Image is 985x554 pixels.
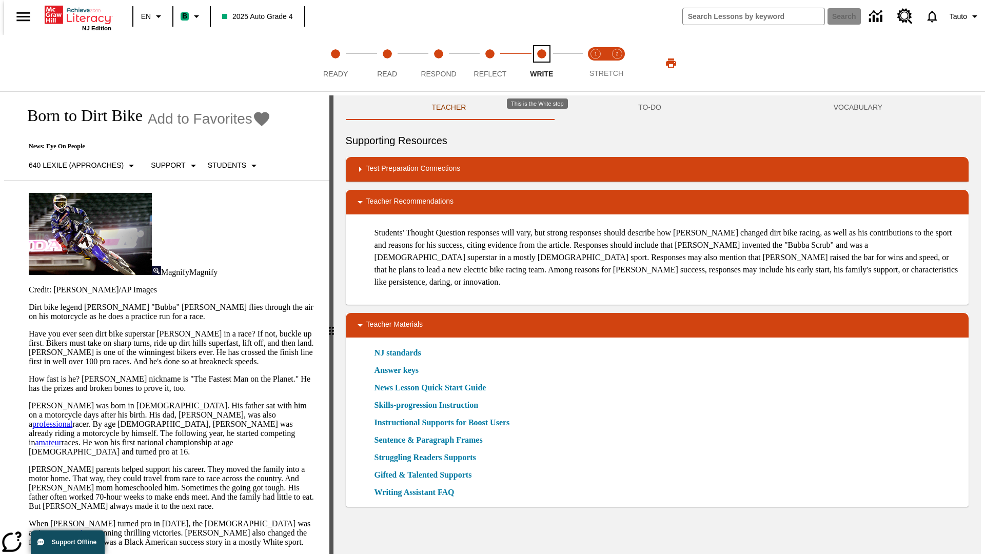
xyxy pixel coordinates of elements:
h1: Born to Dirt Bike [16,106,143,125]
button: Stretch Read step 1 of 2 [581,35,610,91]
div: Instructional Panel Tabs [346,95,969,120]
p: Teacher Materials [366,319,423,331]
div: Teacher Recommendations [346,190,969,214]
text: 1 [594,51,597,56]
a: professional [32,420,72,428]
p: When [PERSON_NAME] turned pro in [DATE], the [DEMOGRAPHIC_DATA] was an instant , winning thrillin... [29,519,317,547]
a: Resource Center, Will open in new tab [891,3,919,30]
span: Respond [421,70,456,78]
a: Writing Assistant FAQ [375,486,461,499]
span: Tauto [950,11,967,22]
button: Teacher [346,95,553,120]
button: Support Offline [31,530,105,554]
button: Ready step 1 of 5 [306,35,365,91]
button: Stretch Respond step 2 of 2 [602,35,632,91]
p: [PERSON_NAME] parents helped support his career. They moved the family into a motor home. That wa... [29,465,317,511]
span: Magnify [161,268,189,276]
a: amateur [35,438,62,447]
div: Teacher Materials [346,313,969,338]
img: Magnify [152,266,161,275]
button: Print [655,54,687,72]
span: Magnify [189,268,218,276]
a: Data Center [863,3,891,31]
button: Language: EN, Select a language [136,7,169,26]
button: TO-DO [552,95,747,120]
span: 2025 Auto Grade 4 [222,11,293,22]
text: 2 [616,51,618,56]
a: Skills-progression Instruction, Will open in new browser window or tab [375,399,479,411]
img: Motocross racer James Stewart flies through the air on his dirt bike. [29,193,152,275]
a: NJ standards [375,347,427,359]
div: Press Enter or Spacebar and then press right and left arrow keys to move the slider [329,95,333,554]
p: Have you ever seen dirt bike superstar [PERSON_NAME] in a race? If not, buckle up first. Bikers m... [29,329,317,366]
button: Select Lexile, 640 Lexile (Approaches) [25,156,142,175]
button: Scaffolds, Support [147,156,203,175]
span: Ready [323,70,348,78]
h6: Supporting Resources [346,132,969,149]
a: Instructional Supports for Boost Users, Will open in new browser window or tab [375,417,510,429]
span: Write [530,70,553,78]
span: Add to Favorites [148,111,252,127]
button: VOCABULARY [747,95,969,120]
a: Notifications [919,3,945,30]
p: Support [151,160,185,171]
span: STRETCH [589,69,623,77]
p: Credit: [PERSON_NAME]/AP Images [29,285,317,294]
span: NJ Edition [82,25,111,31]
span: Support Offline [52,539,96,546]
button: Boost Class color is mint green. Change class color [176,7,207,26]
p: How fast is he? [PERSON_NAME] nickname is "The Fastest Man on the Planet." He has the prizes and ... [29,374,317,393]
button: Read step 2 of 5 [357,35,417,91]
a: Sentence & Paragraph Frames, Will open in new browser window or tab [375,434,483,446]
div: Home [45,4,111,31]
p: Students [208,160,246,171]
a: sensation [61,528,91,537]
p: News: Eye On People [16,143,271,150]
span: Reflect [474,70,507,78]
button: Open side menu [8,2,38,32]
button: Profile/Settings [945,7,985,26]
div: activity [333,95,981,554]
a: News Lesson Quick Start Guide, Will open in new browser window or tab [375,382,486,394]
button: Respond step 3 of 5 [409,35,468,91]
div: reading [4,95,329,549]
div: This is the Write step [507,98,568,109]
a: Struggling Readers Supports [375,451,482,464]
p: [PERSON_NAME] was born in [DEMOGRAPHIC_DATA]. His father sat with him on a motorcycle days after ... [29,401,317,457]
p: Test Preparation Connections [366,163,461,175]
span: B [182,10,187,23]
p: 640 Lexile (Approaches) [29,160,124,171]
p: Dirt bike legend [PERSON_NAME] "Bubba" [PERSON_NAME] flies through the air on his motorcycle as h... [29,303,317,321]
a: Answer keys, Will open in new browser window or tab [375,364,419,377]
button: Select Student [204,156,264,175]
span: EN [141,11,151,22]
p: Students' Thought Question responses will vary, but strong responses should describe how [PERSON_... [375,227,960,288]
input: search field [683,8,824,25]
button: Write step 5 of 5 [512,35,572,91]
button: Reflect step 4 of 5 [460,35,520,91]
div: Test Preparation Connections [346,157,969,182]
span: Read [377,70,397,78]
button: Add to Favorites - Born to Dirt Bike [148,110,271,128]
p: Teacher Recommendations [366,196,454,208]
a: Gifted & Talented Supports [375,469,478,481]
